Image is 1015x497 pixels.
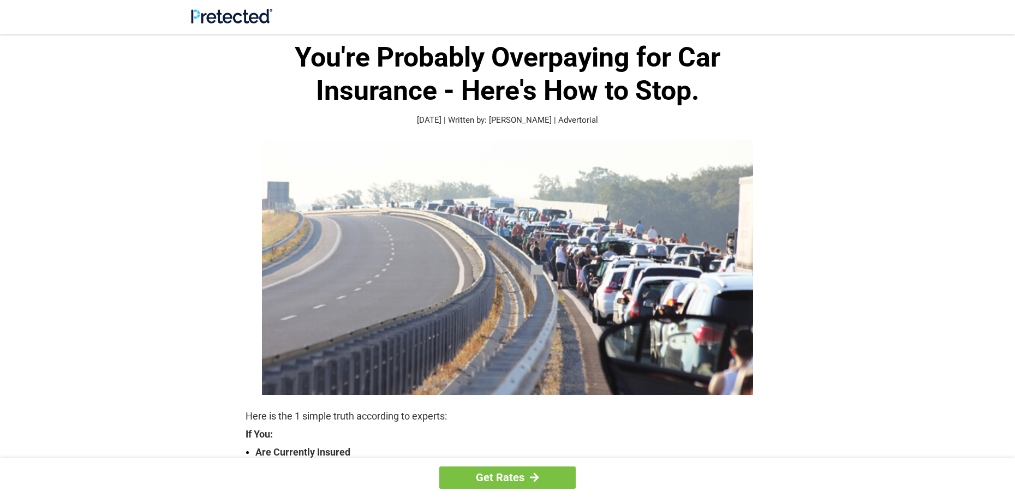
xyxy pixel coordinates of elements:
h1: You're Probably Overpaying for Car Insurance - Here's How to Stop. [246,41,769,107]
p: Here is the 1 simple truth according to experts: [246,409,769,424]
a: Site Logo [191,15,272,26]
a: Get Rates [439,466,576,489]
strong: Are Currently Insured [255,445,769,460]
strong: If You: [246,429,769,439]
img: Site Logo [191,9,272,23]
p: [DATE] | Written by: [PERSON_NAME] | Advertorial [246,114,769,127]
